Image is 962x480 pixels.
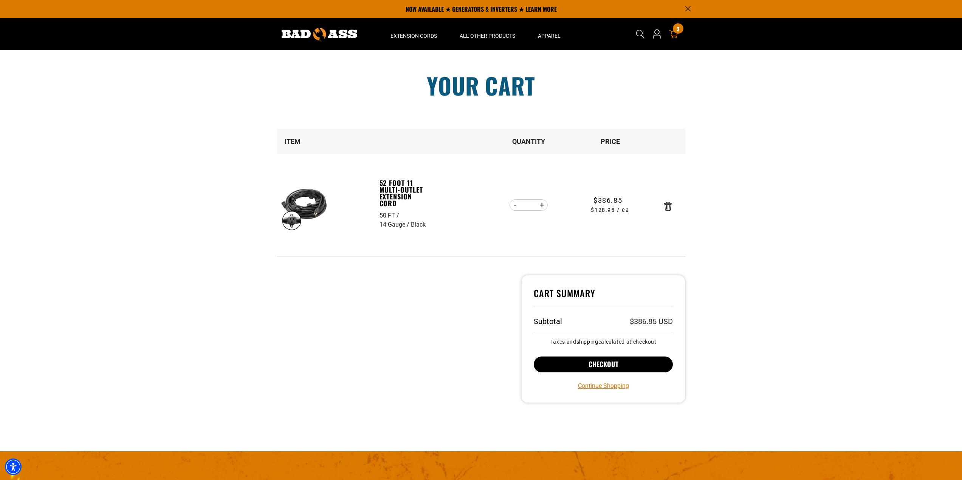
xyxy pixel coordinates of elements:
[534,357,673,372] button: Checkout
[380,211,401,220] div: 50 FT
[534,287,673,307] h4: Cart Summary
[488,129,569,154] th: Quantity
[651,18,663,50] a: Open this option
[521,199,536,211] input: Quantity for 52 Foot 11 Multi-Outlet Extension Cord
[282,28,357,40] img: Bad Ass Extension Cords
[570,206,651,215] span: $128.95 / ea
[380,179,432,207] a: 52 Foot 11 Multi-Outlet Extension Cord
[379,18,448,50] summary: Extension Cords
[664,204,672,209] a: Remove 52 Foot 11 Multi-Outlet Extension Cord - 50 FT / 14 Gauge / Black
[534,318,562,325] h3: Subtotal
[277,129,379,154] th: Item
[527,18,572,50] summary: Apparel
[569,129,651,154] th: Price
[448,18,527,50] summary: All Other Products
[280,184,328,232] img: black
[390,32,437,39] span: Extension Cords
[578,381,629,390] a: Continue Shopping
[460,32,515,39] span: All Other Products
[5,458,22,475] div: Accessibility Menu
[538,32,561,39] span: Apparel
[271,74,691,97] h1: Your cart
[576,339,598,345] a: shipping
[677,26,679,32] span: 3
[634,28,646,40] summary: Search
[534,339,673,344] small: Taxes and calculated at checkout
[593,195,622,205] span: $386.85
[380,220,411,229] div: 14 Gauge
[630,318,673,325] p: $386.85 USD
[411,220,426,229] div: Black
